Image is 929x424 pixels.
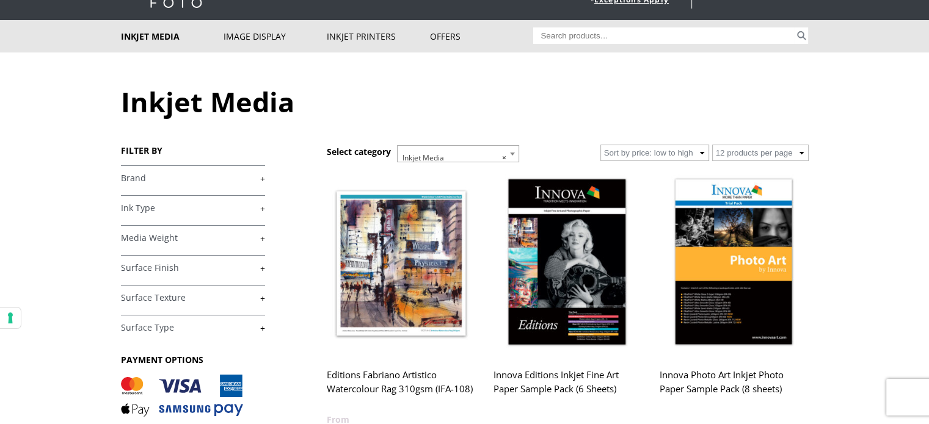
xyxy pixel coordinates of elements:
[121,173,265,184] a: +
[121,262,265,274] a: +
[121,195,265,220] h4: Ink Type
[398,146,519,170] span: Inkjet Media
[430,20,533,52] a: Offers
[660,171,807,356] img: Innova Photo Art Inkjet Photo Paper Sample Pack (8 sheets)
[121,165,265,190] h4: Brand
[397,145,519,162] span: Inkjet Media
[121,83,809,120] h1: Inkjet Media
[502,149,506,167] span: ×
[327,20,430,52] a: Inkjet Printers
[327,364,475,412] h2: Editions Fabriano Artistico Watercolour Rag 310gsm (IFA-108)
[600,145,709,161] select: Shop order
[121,145,265,156] h3: FILTER BY
[121,322,265,334] a: +
[494,364,641,412] h2: Innova Editions Inkjet Fine Art Paper Sample Pack (6 Sheets)
[660,364,807,412] h2: Innova Photo Art Inkjet Photo Paper Sample Pack (8 sheets)
[327,171,475,356] img: Editions Fabriano Artistico Watercolour Rag 310gsm (IFA-108)
[494,171,641,356] img: Innova Editions Inkjet Fine Art Paper Sample Pack (6 Sheets)
[533,27,795,44] input: Search products…
[795,27,809,44] button: Search
[121,285,265,309] h4: Surface Texture
[121,292,265,304] a: +
[121,354,265,365] h3: PAYMENT OPTIONS
[327,146,391,157] h3: Select category
[121,20,224,52] a: Inkjet Media
[121,255,265,279] h4: Surface Finish
[121,315,265,339] h4: Surface Type
[121,232,265,244] a: +
[224,20,327,52] a: Image Display
[121,225,265,250] h4: Media Weight
[121,203,265,214] a: +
